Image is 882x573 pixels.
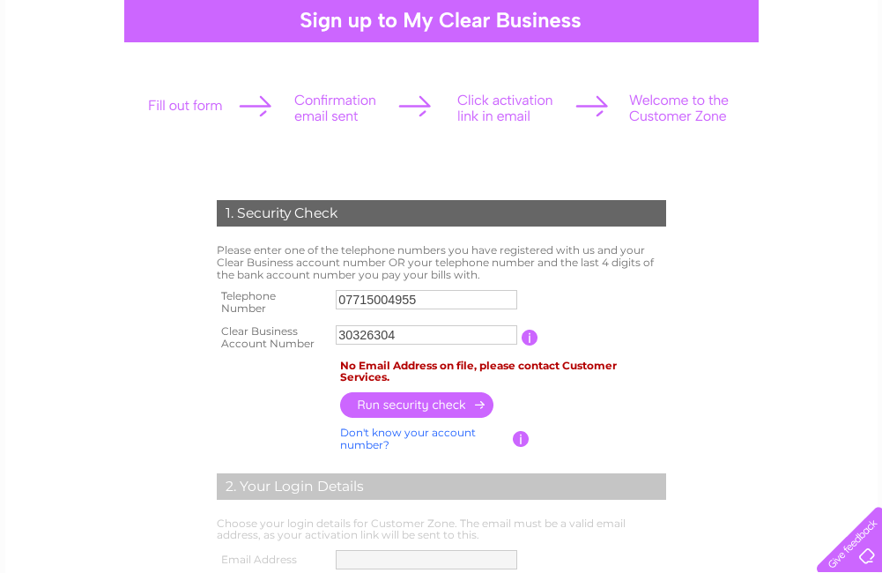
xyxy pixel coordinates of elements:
[522,330,538,346] input: Information
[828,75,871,88] a: Contact
[26,10,858,86] div: Clear Business is a trading name of Verastar Limited (registered in [GEOGRAPHIC_DATA] No. 3667643...
[212,513,671,547] td: Choose your login details for Customer Zone. The email must be a valid email address, as your act...
[212,240,671,285] td: Please enter one of the telephone numbers you have registered with us and your Clear Business acc...
[212,320,332,355] th: Clear Business Account Number
[729,75,782,88] a: Telecoms
[550,9,671,31] a: 0333 014 3131
[679,75,718,88] a: Energy
[635,75,669,88] a: Water
[31,46,121,100] img: logo.png
[340,426,476,451] a: Don't know your account number?
[336,355,671,389] td: No Email Address on file, please contact Customer Services.
[217,473,666,500] div: 2. Your Login Details
[513,431,530,447] input: Information
[217,200,666,227] div: 1. Security Check
[212,285,332,320] th: Telephone Number
[792,75,818,88] a: Blog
